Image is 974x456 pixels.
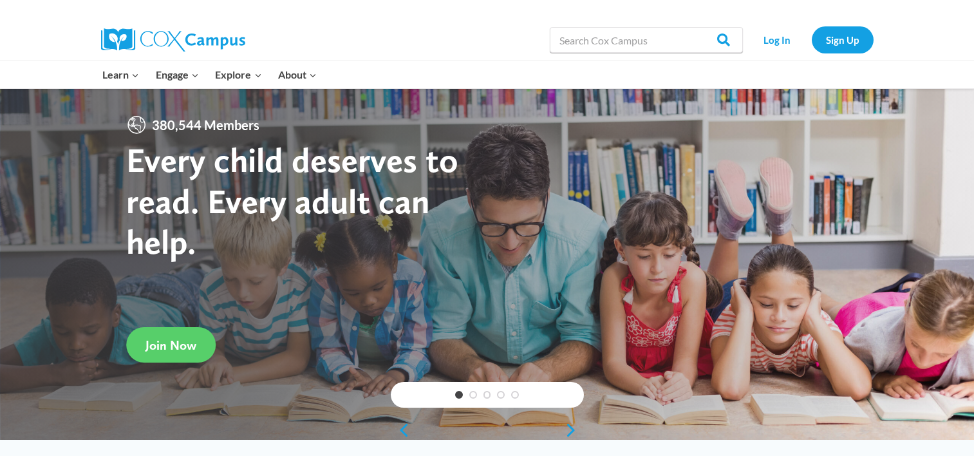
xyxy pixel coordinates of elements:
a: next [565,423,584,438]
strong: Every child deserves to read. Every adult can help. [126,139,458,262]
a: 5 [511,391,519,399]
input: Search Cox Campus [550,27,743,53]
span: About [278,66,317,83]
a: Join Now [126,327,216,363]
nav: Secondary Navigation [749,26,874,53]
span: Learn [102,66,139,83]
a: Sign Up [812,26,874,53]
a: 4 [497,391,505,399]
span: Join Now [145,337,196,353]
span: Engage [156,66,199,83]
a: Log In [749,26,805,53]
span: 380,544 Members [147,115,265,135]
nav: Primary Navigation [95,61,325,88]
a: previous [391,423,410,438]
div: content slider buttons [391,417,584,443]
a: 3 [483,391,491,399]
a: 1 [455,391,463,399]
a: 2 [469,391,477,399]
img: Cox Campus [101,28,245,52]
span: Explore [215,66,261,83]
